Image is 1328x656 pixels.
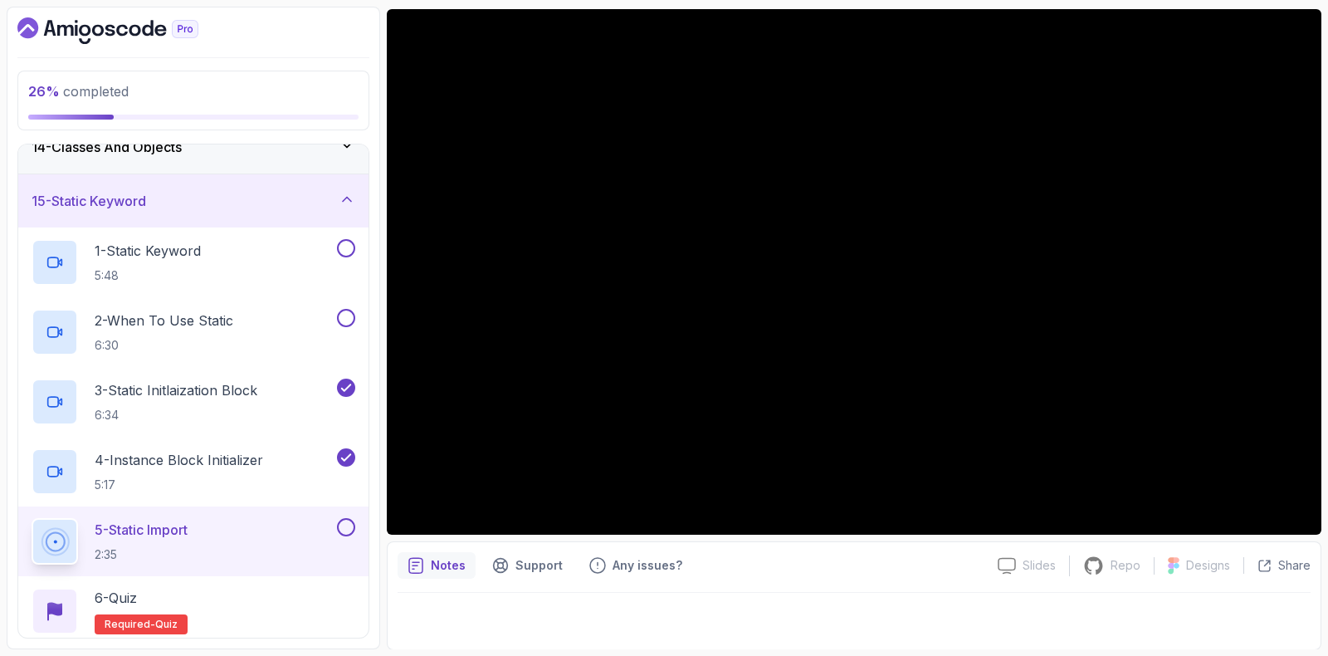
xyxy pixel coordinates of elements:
[95,546,188,563] p: 2:35
[105,618,155,631] span: Required-
[32,137,182,157] h3: 14 - Classes And Objects
[18,174,369,228] button: 15-Static Keyword
[95,520,188,540] p: 5 - Static Import
[431,557,466,574] p: Notes
[28,83,60,100] span: 26 %
[32,191,146,211] h3: 15 - Static Keyword
[95,407,257,423] p: 6:34
[387,9,1321,535] iframe: 5 - Static Import
[155,618,178,631] span: quiz
[32,309,355,355] button: 2-When To Use Static6:30
[28,83,129,100] span: completed
[32,518,355,565] button: 5-Static Import2:35
[613,557,682,574] p: Any issues?
[95,337,233,354] p: 6:30
[95,588,137,608] p: 6 - Quiz
[515,557,563,574] p: Support
[482,552,573,579] button: Support button
[95,311,233,330] p: 2 - When To Use Static
[95,267,201,284] p: 5:48
[32,379,355,425] button: 3-Static Initlaization Block6:34
[579,552,692,579] button: Feedback button
[1023,557,1056,574] p: Slides
[95,477,263,493] p: 5:17
[95,450,263,470] p: 4 - Instance Block Initializer
[32,239,355,286] button: 1-Static Keyword5:48
[32,588,355,634] button: 6-QuizRequired-quiz
[398,552,476,579] button: notes button
[17,17,237,44] a: Dashboard
[1186,557,1230,574] p: Designs
[95,380,257,400] p: 3 - Static Initlaization Block
[95,241,201,261] p: 1 - Static Keyword
[1278,557,1311,574] p: Share
[1243,557,1311,574] button: Share
[18,120,369,174] button: 14-Classes And Objects
[32,448,355,495] button: 4-Instance Block Initializer5:17
[1111,557,1140,574] p: Repo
